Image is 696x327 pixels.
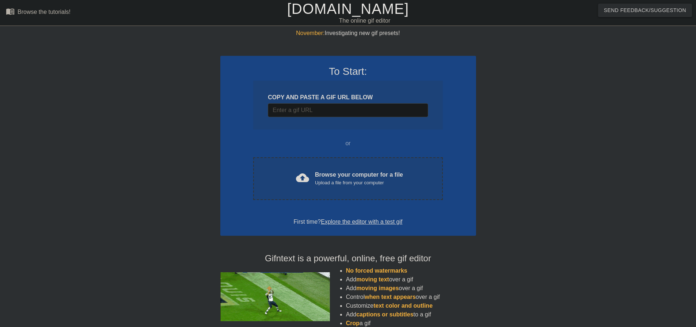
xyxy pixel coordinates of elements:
div: Investigating new gif presets! [220,29,476,38]
span: when text appears [365,294,416,300]
li: Add over a gif [346,275,476,284]
span: text color and outline [373,303,433,309]
li: Add over a gif [346,284,476,293]
a: [DOMAIN_NAME] [287,1,409,17]
div: The online gif editor [236,16,494,25]
div: Browse your computer for a file [315,170,403,186]
span: moving text [356,276,389,282]
div: COPY AND PASTE A GIF URL BELOW [268,93,428,102]
span: Send Feedback/Suggestion [604,6,686,15]
li: Add to a gif [346,310,476,319]
div: First time? [230,218,467,226]
span: No forced watermarks [346,268,407,274]
input: Username [268,103,428,117]
h3: To Start: [230,65,467,78]
button: Send Feedback/Suggestion [598,4,692,17]
img: football_small.gif [220,272,330,321]
a: Browse the tutorials! [6,7,71,18]
div: or [239,139,457,148]
div: Browse the tutorials! [18,9,71,15]
span: captions or subtitles [356,311,413,318]
li: Control over a gif [346,293,476,301]
span: November: [296,30,324,36]
span: cloud_upload [296,171,309,184]
li: Customize [346,301,476,310]
span: Crop [346,320,360,326]
span: menu_book [6,7,15,16]
a: Explore the editor with a test gif [321,219,402,225]
span: moving images [356,285,399,291]
div: Upload a file from your computer [315,179,403,186]
h4: Gifntext is a powerful, online, free gif editor [220,253,476,264]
